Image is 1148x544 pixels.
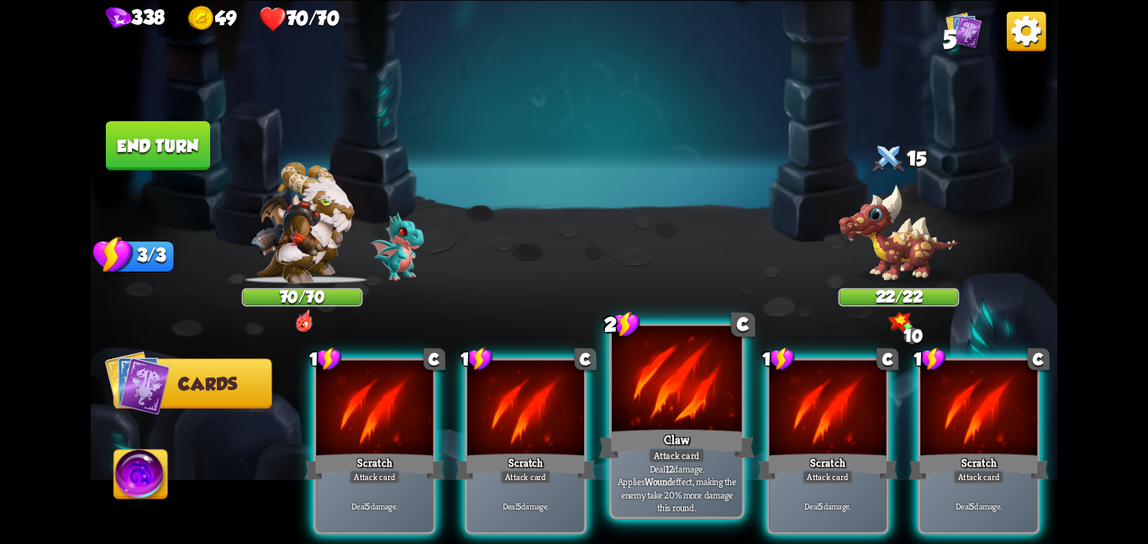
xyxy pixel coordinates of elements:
div: Attack card [953,469,1004,483]
div: C [424,348,445,370]
div: 1 [309,346,342,371]
div: Scratch [456,451,596,482]
div: Attack card [349,469,400,483]
div: Attack card [500,469,551,483]
img: health.png [259,5,286,32]
div: 2 [604,310,640,337]
p: Deal damage. [470,500,581,512]
div: Gold [188,5,237,32]
div: Claw [598,426,754,461]
img: Spikey_Dragon.png [839,183,960,283]
div: Scratch [304,451,445,482]
span: Cards [178,374,237,393]
img: Cards_Icon.png [105,350,171,415]
b: 12 [666,462,674,475]
div: View all the cards in your deck [945,11,982,50]
div: Scratch [757,451,898,482]
b: 5 [366,500,370,512]
div: C [1028,348,1050,370]
b: 5 [517,500,521,512]
p: Deal damage. [924,500,1035,512]
div: Gems [106,6,166,30]
p: Deal damage. [772,500,883,512]
b: Wound [645,475,672,488]
div: Attack card [649,447,705,463]
div: Scratch [908,451,1049,482]
img: gold.png [188,5,215,32]
b: 5 [970,500,974,512]
button: Cards [113,358,272,408]
img: Cards_Icon.png [945,11,982,47]
button: End turn [106,121,210,170]
b: 5 [819,500,823,512]
div: C [731,312,756,336]
div: 1 [914,346,946,371]
p: Deal damage. [319,500,430,512]
div: 1 [461,346,493,371]
img: gem.png [106,7,132,31]
div: C [877,348,898,370]
img: Ability_Icon.png [114,450,168,504]
div: Attack card [803,469,854,483]
span: 5 [943,24,956,54]
div: C [575,348,597,370]
div: 15 [839,140,960,179]
img: OptionsButton.png [1007,11,1046,50]
div: Health [259,5,339,32]
div: 1 [762,346,795,371]
p: Deal damage. Applies effect, making the enemy take 20% more damage this round. [615,462,739,514]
